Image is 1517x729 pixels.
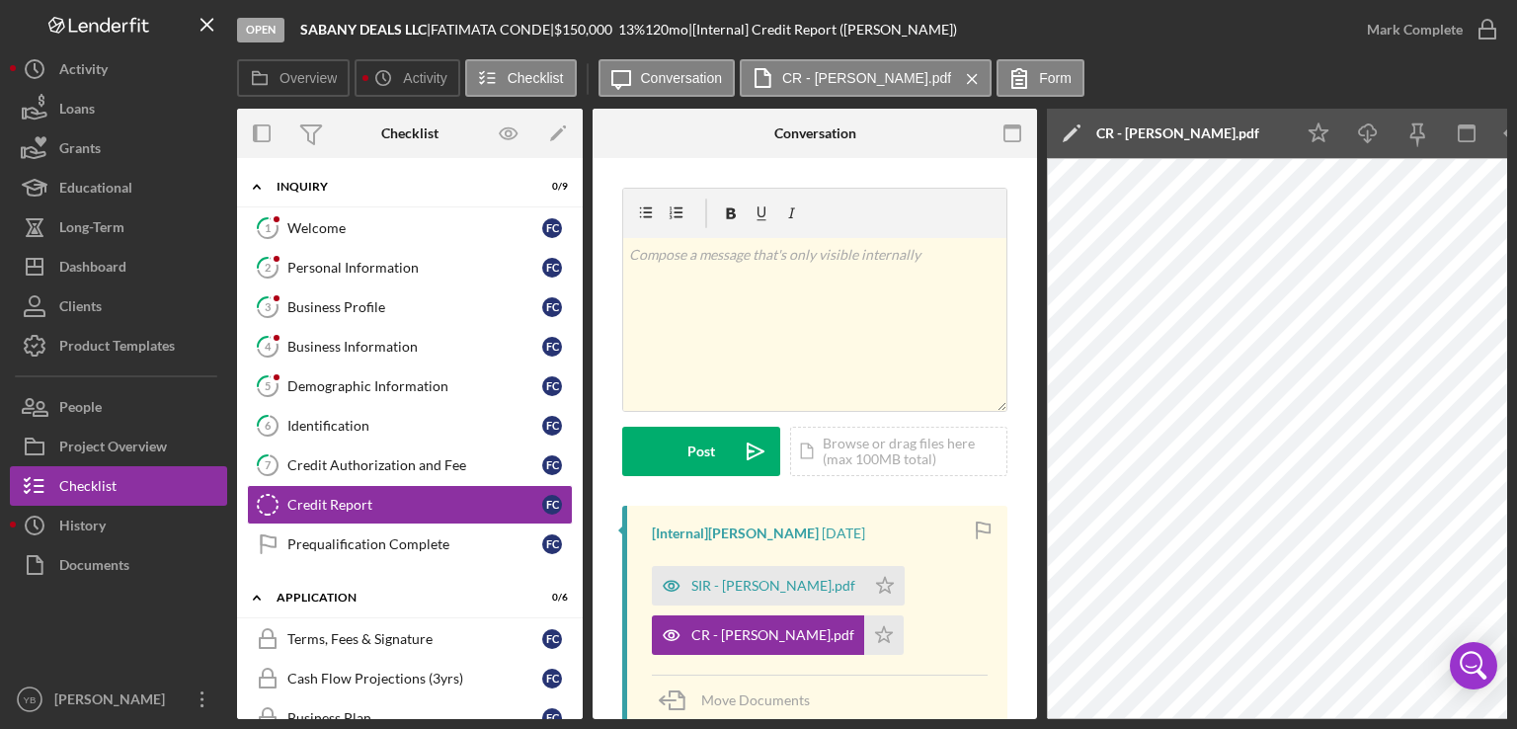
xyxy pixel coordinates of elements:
text: YB [24,694,37,705]
div: Loans [59,89,95,133]
button: Dashboard [10,247,227,286]
div: Checklist [59,466,117,511]
button: Checklist [465,59,577,97]
span: Move Documents [701,691,810,708]
a: 6IdentificationFC [247,406,573,445]
button: Checklist [10,466,227,506]
button: Move Documents [652,676,830,725]
a: Prequalification CompleteFC [247,525,573,564]
a: 1WelcomeFC [247,208,573,248]
button: Grants [10,128,227,168]
div: F C [542,416,562,436]
div: Credit Authorization and Fee [287,457,542,473]
div: F C [542,258,562,278]
button: Post [622,427,780,476]
div: Credit Report [287,497,542,513]
div: Long-Term [59,207,124,252]
div: 0 / 9 [532,181,568,193]
button: Loans [10,89,227,128]
tspan: 6 [265,419,272,432]
span: $150,000 [554,21,612,38]
div: Product Templates [59,326,175,370]
button: Conversation [599,59,736,97]
tspan: 2 [265,261,271,274]
div: Business Plan [287,710,542,726]
a: Terms, Fees & SignatureFC [247,619,573,659]
b: SABANY DEALS LLC [300,21,427,38]
a: Credit ReportFC [247,485,573,525]
label: CR - [PERSON_NAME].pdf [782,70,951,86]
button: Documents [10,545,227,585]
tspan: 4 [265,340,272,353]
a: Clients [10,286,227,326]
a: 2Personal InformationFC [247,248,573,287]
div: | [Internal] Credit Report ([PERSON_NAME]) [688,22,957,38]
tspan: 7 [265,458,272,471]
div: F C [542,534,562,554]
div: CR - [PERSON_NAME].pdf [1096,125,1259,141]
button: Overview [237,59,350,97]
tspan: 1 [265,221,271,234]
div: Educational [59,168,132,212]
label: Activity [403,70,446,86]
button: CR - [PERSON_NAME].pdf [740,59,992,97]
div: 13 % [618,22,645,38]
a: Project Overview [10,427,227,466]
div: F C [542,297,562,317]
div: Personal Information [287,260,542,276]
label: Overview [279,70,337,86]
button: History [10,506,227,545]
div: Cash Flow Projections (3yrs) [287,671,542,687]
div: [Internal] [PERSON_NAME] [652,526,819,541]
div: F C [542,495,562,515]
button: People [10,387,227,427]
div: Application [277,592,519,604]
a: 4Business InformationFC [247,327,573,366]
div: Prequalification Complete [287,536,542,552]
div: People [59,387,102,432]
div: CR - [PERSON_NAME].pdf [691,627,854,643]
div: Terms, Fees & Signature [287,631,542,647]
div: SIR - [PERSON_NAME].pdf [691,578,855,594]
button: Form [997,59,1084,97]
div: Mark Complete [1367,10,1463,49]
div: Grants [59,128,101,173]
button: Activity [10,49,227,89]
label: Form [1039,70,1072,86]
div: Demographic Information [287,378,542,394]
div: | [300,22,431,38]
button: YB[PERSON_NAME] [10,680,227,719]
time: 2025-09-15 11:27 [822,526,865,541]
div: F C [542,455,562,475]
a: Cash Flow Projections (3yrs)FC [247,659,573,698]
div: F C [542,337,562,357]
tspan: 5 [265,379,271,392]
button: Mark Complete [1347,10,1507,49]
label: Checklist [508,70,564,86]
button: SIR - [PERSON_NAME].pdf [652,566,905,606]
div: 120 mo [645,22,688,38]
button: Educational [10,168,227,207]
div: F C [542,669,562,688]
div: History [59,506,106,550]
div: Project Overview [59,427,167,471]
div: F C [542,218,562,238]
div: FATIMATA CONDE | [431,22,554,38]
div: Business Information [287,339,542,355]
div: Identification [287,418,542,434]
div: Clients [59,286,102,331]
div: Post [687,427,715,476]
div: 0 / 6 [532,592,568,604]
a: Long-Term [10,207,227,247]
button: Product Templates [10,326,227,365]
a: 3Business ProfileFC [247,287,573,327]
label: Conversation [641,70,723,86]
div: Open [237,18,284,42]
